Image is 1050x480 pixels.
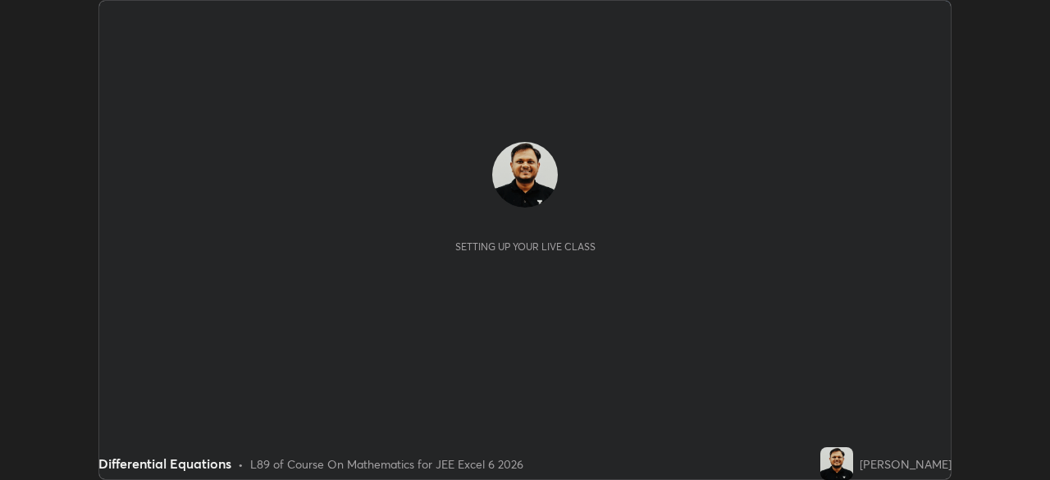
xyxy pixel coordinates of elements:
[820,447,853,480] img: 73d70f05cd564e35b158daee22f98a87.jpg
[455,240,596,253] div: Setting up your live class
[238,455,244,473] div: •
[860,455,952,473] div: [PERSON_NAME]
[492,142,558,208] img: 73d70f05cd564e35b158daee22f98a87.jpg
[98,454,231,473] div: Differential Equations
[250,455,523,473] div: L89 of Course On Mathematics for JEE Excel 6 2026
